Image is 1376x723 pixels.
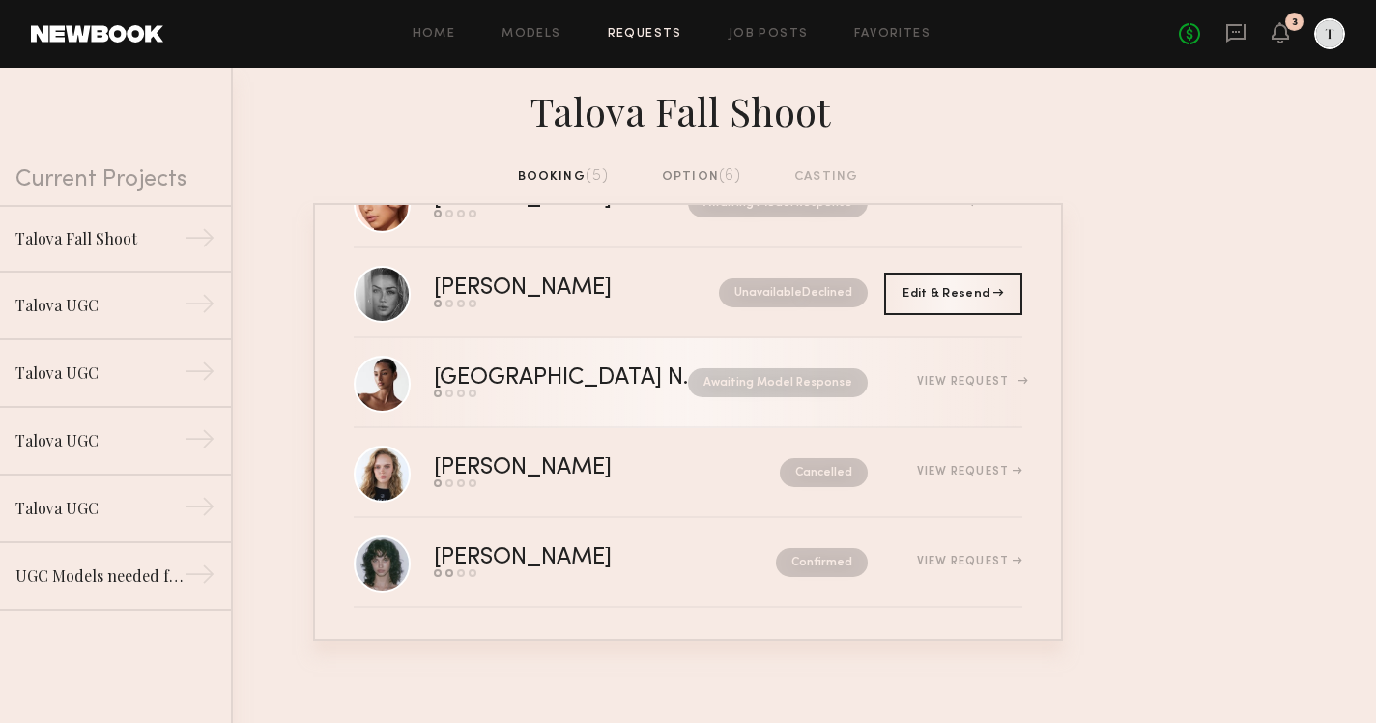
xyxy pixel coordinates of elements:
[15,564,184,588] div: UGC Models needed for [MEDICAL_DATA] brand
[354,518,1022,608] a: [PERSON_NAME]ConfirmedView Request
[184,222,215,261] div: →
[413,28,456,41] a: Home
[903,288,1003,300] span: Edit & Resend
[15,227,184,250] div: Talova Fall Shoot
[854,28,931,41] a: Favorites
[354,338,1022,428] a: [GEOGRAPHIC_DATA] N.Awaiting Model ResponseView Request
[354,248,1022,338] a: [PERSON_NAME]UnavailableDeclined
[184,559,215,597] div: →
[917,376,1022,388] div: View Request
[184,288,215,327] div: →
[434,277,666,300] div: [PERSON_NAME]
[184,491,215,530] div: →
[917,556,1022,567] div: View Request
[776,548,868,577] nb-request-status: Confirmed
[15,294,184,317] div: Talova UGC
[313,83,1063,135] div: Talova Fall Shoot
[184,423,215,462] div: →
[719,278,868,307] nb-request-status: Unavailable Declined
[608,28,682,41] a: Requests
[434,367,688,390] div: [GEOGRAPHIC_DATA] N.
[434,457,696,479] div: [PERSON_NAME]
[15,497,184,520] div: Talova UGC
[662,166,742,188] div: option
[184,356,215,394] div: →
[1292,17,1298,28] div: 3
[780,458,868,487] nb-request-status: Cancelled
[688,368,868,397] nb-request-status: Awaiting Model Response
[729,28,809,41] a: Job Posts
[502,28,560,41] a: Models
[354,428,1022,518] a: [PERSON_NAME]CancelledView Request
[719,168,742,184] span: (6)
[15,361,184,385] div: Talova UGC
[917,466,1022,477] div: View Request
[15,429,184,452] div: Talova UGC
[434,547,694,569] div: [PERSON_NAME]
